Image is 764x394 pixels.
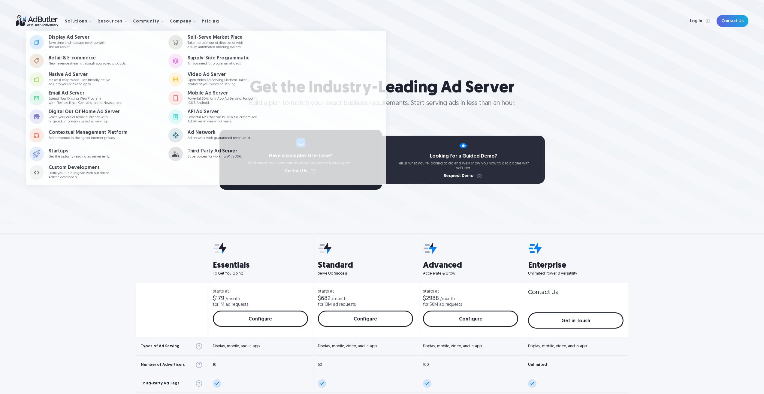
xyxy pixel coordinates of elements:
p: Extend Your Existing Web Program with Flexible Email Campaigns and Newsletters. [49,97,122,105]
div: $682 [318,296,331,302]
div: Display, mobile, video, and in-app [318,344,377,348]
a: Self-Serve Market Place Take the pain out of direct sales witha fully-automated ordering system. [168,33,307,51]
a: Contact Us [717,15,748,27]
div: Company [170,20,192,24]
p: Save time and increase revenue with The Ad Server. [49,41,105,49]
a: Custom Development Fulfill your unique goals with our skilledAdTech developers. [29,164,168,182]
div: API Ad Server [188,110,257,114]
div: Retail & E-commerce [49,56,126,61]
p: Reach your out of home audience with targeted, impression based ad-serving. [49,116,120,123]
div: for 1M ad requests [213,303,248,307]
a: Third-Party Ad Server Superpowers for working With DSPs. [168,145,307,163]
div: /month [332,297,346,301]
div: $2988 [423,296,439,302]
div: Mobile Ad Server [188,91,255,96]
nav: Solutions [26,31,386,185]
a: Log In [674,15,713,27]
p: Get the industry-leading ad server early. [49,155,110,159]
a: Get in Touch [528,312,623,329]
div: Solutions [65,12,97,31]
p: Serve Up Success [318,271,413,276]
div: /month [225,297,240,301]
p: Powerful APIs that can build a full customized Ad Server in weeks not years. [188,116,257,123]
div: Unlimited [528,363,547,367]
p: All you need for programmatic ads. [188,62,249,66]
a: Contextual Management Platform Scale revenue in the age of internet privacy. [29,126,168,144]
a: Display Ad Server Save time and increase revenue withThe Ad Server. [29,33,168,51]
p: Scale revenue in the age of internet privacy. [49,136,128,140]
div: Display, mobile, and in-app [213,344,260,348]
div: Native Ad Server [49,72,110,77]
div: Pricing [202,20,219,24]
div: 10 [213,363,216,367]
div: Supply-Side Programmatic [188,56,249,61]
a: Native Ad Server Makes it easy to add user-friendly nativeads into your sites and apps. [29,71,168,89]
p: Take the pain out of direct sales with a fully-automated ordering system. [188,41,243,49]
a: Configure [213,311,308,327]
a: Video Ad Server Open Video Ad Serving Platform. Take fullcontrol of your video ad serving. [168,71,307,89]
a: Retail & E-commerce New revenue streams through sponsored products. [29,52,168,70]
p: Powerful SDKs for InApp Ad Serving. For both iOS & Android. [188,97,255,105]
div: Startups [49,149,110,154]
a: Digital Out Of Home Ad Server Reach your out of home audience withtargeted, impression based ad-s... [29,108,168,126]
a: Configure [318,311,413,327]
p: Unlimited Power & Versatility [528,271,623,276]
div: /month [440,297,455,301]
div: 100 [423,363,429,367]
div: Company [170,12,201,31]
p: Tell us what you're looking to do and we'll show you how to get it done with AdButler. [382,161,545,170]
a: Configure [423,311,518,327]
div: Contact Us [528,290,558,296]
div: Types of Ad Serving [141,344,180,348]
a: Ad Network Ad network with guaranteed revenue lift. [168,126,307,144]
a: Pricing [202,18,224,24]
div: starts at [213,290,308,294]
a: Supply-Side Programmatic All you need for programmatic ads. [168,52,307,70]
div: Community [133,12,169,31]
a: Email Ad Server Extend Your Existing Web Programwith Flexible Email Campaigns and Newsletters. [29,89,168,107]
p: To Get You Going [213,271,308,276]
h3: Essentials [213,261,308,270]
h4: Looking for a Guided Demo? [382,154,545,159]
h3: Advanced [423,261,518,270]
div: Number of Advertisers [141,363,185,367]
div: Community [133,20,160,24]
div: Ad Network [188,130,251,135]
div: Resources [98,12,132,31]
div: $179 [213,296,224,302]
div: Custom Development [49,165,110,170]
div: Third-Party Ad Server [188,149,242,154]
div: Resources [98,20,123,24]
div: starts at [318,290,413,294]
div: Video Ad Server [188,72,251,77]
p: Fulfill your unique goals with our skilled AdTech developers. [49,171,110,179]
div: Email Ad Server [49,91,122,96]
a: Mobile Ad Server Powerful SDKs for InApp Ad Serving. For bothiOS & Android. [168,89,307,107]
div: Digital Out Of Home Ad Server [49,110,120,114]
p: Ad network with guaranteed revenue lift. [188,136,251,140]
div: Display, mobile, video, and in-app [528,344,587,348]
p: Open Video Ad Serving Platform. Take full control of your video ad serving. [188,78,251,86]
p: Superpowers for working With DSPs. [188,155,242,159]
div: Solutions [65,20,88,24]
div: 50 [318,363,322,367]
div: Display, mobile, video, and in-app [423,344,482,348]
div: Contextual Management Platform [49,130,128,135]
p: Makes it easy to add user-friendly native ads into your sites and apps. [49,78,110,86]
h3: Enterprise [528,261,623,270]
div: Self-Serve Market Place [188,35,243,40]
div: for 10M ad requests [318,303,356,307]
a: Startups Get the industry-leading ad server early. [29,145,168,163]
div: Display Ad Server [49,35,105,40]
a: API Ad Server Powerful APIs that can build a full customizedAd Server in weeks not years. [168,108,307,126]
p: New revenue streams through sponsored products. [49,62,126,66]
h3: Standard [318,261,413,270]
a: Request Demo [444,174,483,178]
div: starts at [423,290,518,294]
p: Accelerate & Grow [423,271,518,276]
div: for 50M ad requests [423,303,462,307]
div: Third-Party Ad Tags [141,381,180,385]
